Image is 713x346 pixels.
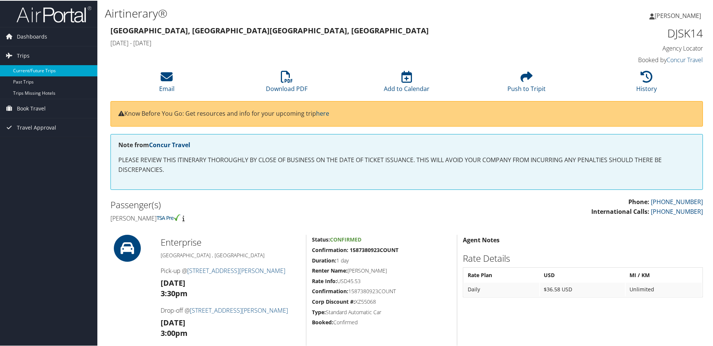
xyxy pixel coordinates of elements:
[17,118,56,136] span: Travel Approval
[312,308,326,315] strong: Type:
[667,55,703,63] a: Concur Travel
[149,140,190,148] a: Concur Travel
[312,256,451,264] h5: 1 day
[330,235,361,242] span: Confirmed
[312,256,336,263] strong: Duration:
[636,74,657,92] a: History
[540,268,625,281] th: USD
[649,4,709,26] a: [PERSON_NAME]
[110,198,401,210] h2: Passenger(s)
[464,282,539,295] td: Daily
[312,287,451,294] h5: 1587380923COUNT
[312,318,333,325] strong: Booked:
[591,207,649,215] strong: International Calls:
[161,266,300,274] h4: Pick-up @
[628,197,649,205] strong: Phone:
[464,268,539,281] th: Rate Plan
[161,277,185,287] strong: [DATE]
[655,11,701,19] span: [PERSON_NAME]
[312,266,348,273] strong: Renter Name:
[563,55,703,63] h4: Booked by
[540,282,625,295] td: $36.58 USD
[17,46,30,64] span: Trips
[316,109,329,117] a: here
[190,306,288,314] a: [STREET_ADDRESS][PERSON_NAME]
[161,288,188,298] strong: 3:30pm
[110,213,401,222] h4: [PERSON_NAME]
[507,74,546,92] a: Push to Tripit
[17,98,46,117] span: Book Travel
[312,297,355,304] strong: Corp Discount #:
[161,317,185,327] strong: [DATE]
[563,25,703,40] h1: DJSK14
[312,287,348,294] strong: Confirmation:
[312,277,451,284] h5: USD45.53
[312,246,398,253] strong: Confirmation: 1587380923COUNT
[105,5,507,21] h1: Airtinerary®
[626,268,702,281] th: MI / KM
[463,235,500,243] strong: Agent Notes
[312,297,451,305] h5: XZ55068
[118,155,695,174] p: PLEASE REVIEW THIS ITINERARY THOROUGHLY BY CLOSE OF BUSINESS ON THE DATE OF TICKET ISSUANCE. THIS...
[161,235,300,248] h2: Enterprise
[17,27,47,45] span: Dashboards
[651,207,703,215] a: [PHONE_NUMBER]
[312,308,451,315] h5: Standard Automatic Car
[187,266,285,274] a: [STREET_ADDRESS][PERSON_NAME]
[159,74,175,92] a: Email
[463,251,703,264] h2: Rate Details
[312,318,451,325] h5: Confirmed
[118,140,190,148] strong: Note from
[312,277,337,284] strong: Rate Info:
[161,251,300,258] h5: [GEOGRAPHIC_DATA] , [GEOGRAPHIC_DATA]
[626,282,702,295] td: Unlimited
[118,108,695,118] p: Know Before You Go: Get resources and info for your upcoming trip
[110,25,429,35] strong: [GEOGRAPHIC_DATA], [GEOGRAPHIC_DATA] [GEOGRAPHIC_DATA], [GEOGRAPHIC_DATA]
[161,327,188,337] strong: 3:00pm
[161,306,300,314] h4: Drop-off @
[651,197,703,205] a: [PHONE_NUMBER]
[384,74,430,92] a: Add to Calendar
[110,38,552,46] h4: [DATE] - [DATE]
[157,213,181,220] img: tsa-precheck.png
[312,266,451,274] h5: [PERSON_NAME]
[563,43,703,52] h4: Agency Locator
[266,74,307,92] a: Download PDF
[16,5,91,22] img: airportal-logo.png
[312,235,330,242] strong: Status:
